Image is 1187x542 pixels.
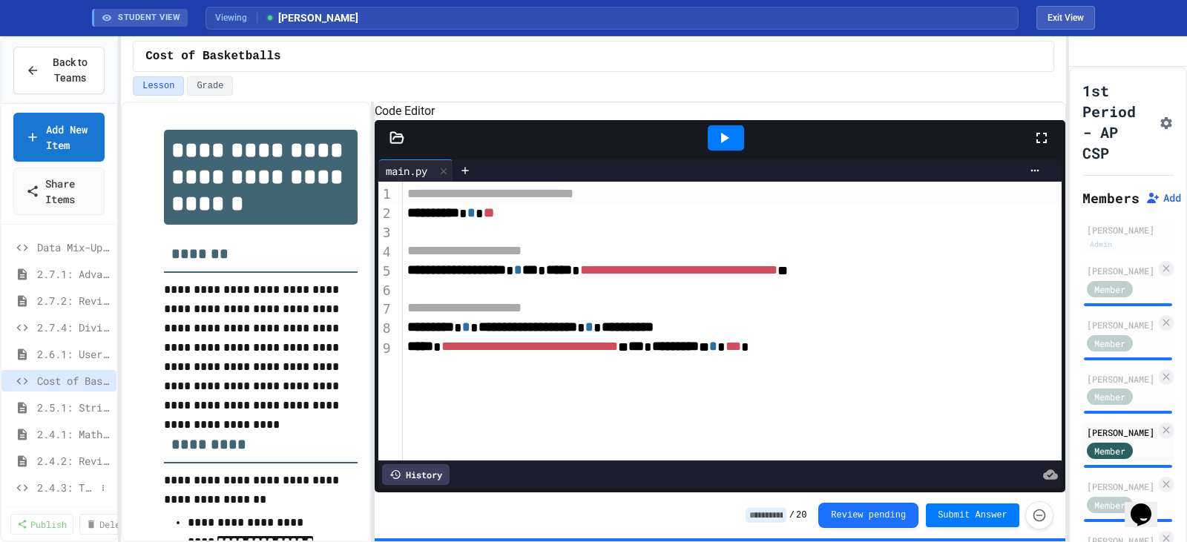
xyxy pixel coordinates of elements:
[375,102,1065,120] h6: Code Editor
[215,11,257,24] span: Viewing
[789,509,795,521] span: /
[378,159,453,182] div: main.py
[13,168,105,215] a: Share Items
[1094,498,1125,512] span: Member
[378,223,393,242] div: 3
[37,373,111,389] span: Cost of Basketballs
[796,509,806,521] span: 20
[378,300,393,319] div: 7
[37,453,111,469] span: 2.4.2: Review - Mathematical Operators
[13,113,105,162] a: Add New Item
[378,281,393,300] div: 6
[1094,282,1125,296] span: Member
[1087,480,1156,493] div: [PERSON_NAME]
[818,503,918,528] button: Review pending
[13,47,105,94] button: Back to Teams
[37,293,111,308] span: 2.7.2: Review - Advanced Math
[37,239,111,255] span: Data Mix-Up Fix
[926,503,1019,527] button: Submit Answer
[1087,238,1115,251] div: Admin
[37,346,111,362] span: 2.6.1: User Input
[48,55,92,86] span: Back to Teams
[1094,337,1125,350] span: Member
[1125,483,1172,527] iframe: chat widget
[378,262,393,281] div: 5
[265,10,358,26] span: [PERSON_NAME]
[10,514,73,535] a: Publish
[378,185,393,204] div: 1
[1094,444,1125,457] span: Member
[1082,188,1140,208] h2: Members
[1094,390,1125,403] span: Member
[1145,191,1181,205] button: Add
[1036,6,1095,30] button: Exit student view
[378,163,435,179] div: main.py
[378,204,393,223] div: 2
[938,509,1007,521] span: Submit Answer
[145,47,280,65] span: Cost of Basketballs
[37,480,96,495] span: 2.4.3: The World's Worst [PERSON_NAME] Market
[378,319,393,338] div: 8
[1087,223,1169,237] div: [PERSON_NAME]
[1087,372,1156,386] div: [PERSON_NAME]
[1025,501,1053,529] button: Force resubmission of student's answer (Admin only)
[96,480,111,495] button: More options
[79,514,137,535] a: Delete
[133,76,184,96] button: Lesson
[118,12,180,24] span: STUDENT VIEW
[37,320,111,335] span: 2.7.4: Dividing a Number
[382,464,450,485] div: History
[37,426,111,442] span: 2.4.1: Mathematical Operators
[37,400,111,415] span: 2.5.1: String Operators
[378,339,393,358] div: 9
[1082,80,1153,163] h1: 1st Period - AP CSP
[37,266,111,282] span: 2.7.1: Advanced Math
[1087,318,1156,331] div: [PERSON_NAME]
[1087,264,1156,277] div: [PERSON_NAME]
[187,76,233,96] button: Grade
[1159,113,1174,130] button: Assignment Settings
[378,242,393,262] div: 4
[1087,426,1156,439] div: [PERSON_NAME]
